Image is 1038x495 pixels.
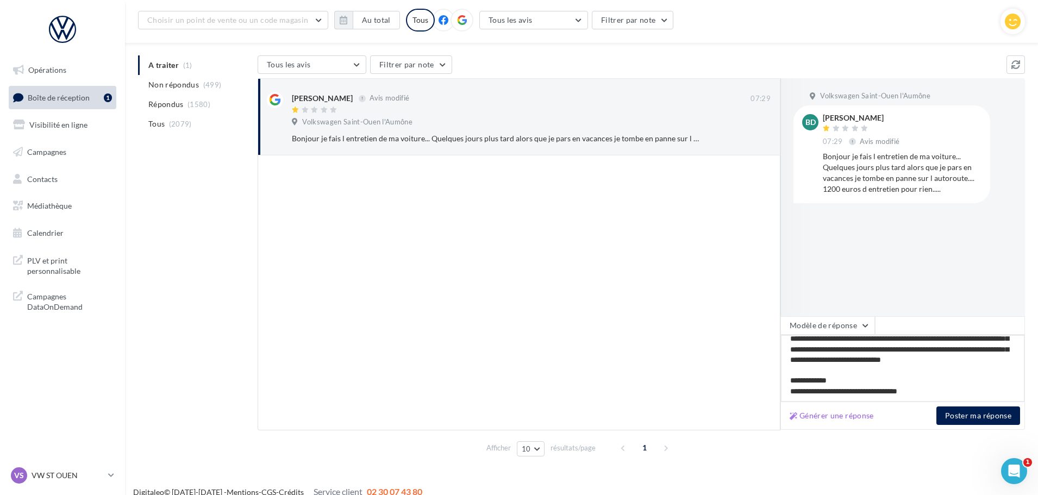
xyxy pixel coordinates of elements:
[7,168,118,191] a: Contacts
[148,79,199,90] span: Non répondus
[551,443,596,453] span: résultats/page
[1001,458,1027,484] iframe: Intercom live chat
[27,289,112,312] span: Campagnes DataOnDemand
[9,465,116,486] a: VS VW ST OUEN
[7,114,118,136] a: Visibilité en ligne
[489,15,533,24] span: Tous les avis
[292,93,353,104] div: [PERSON_NAME]
[805,117,816,128] span: BD
[406,9,435,32] div: Tous
[636,439,653,456] span: 1
[7,59,118,82] a: Opérations
[334,11,400,29] button: Au total
[27,147,66,156] span: Campagnes
[267,60,311,69] span: Tous les avis
[823,114,902,122] div: [PERSON_NAME]
[169,120,192,128] span: (2079)
[148,99,184,110] span: Répondus
[7,249,118,281] a: PLV et print personnalisable
[751,94,771,104] span: 07:29
[27,174,58,183] span: Contacts
[785,409,878,422] button: Générer une réponse
[27,228,64,237] span: Calendrier
[292,133,700,144] div: Bonjour je fais l entretien de ma voiture... Quelques jours plus tard alors que je pars en vacanc...
[7,195,118,217] a: Médiathèque
[27,253,112,277] span: PLV et print personnalisable
[203,80,222,89] span: (499)
[258,55,366,74] button: Tous les avis
[820,91,930,101] span: Volkswagen Saint-Ouen l'Aumône
[517,441,545,456] button: 10
[479,11,588,29] button: Tous les avis
[7,141,118,164] a: Campagnes
[353,11,400,29] button: Au total
[29,120,87,129] span: Visibilité en ligne
[14,470,24,481] span: VS
[7,86,118,109] a: Boîte de réception1
[148,118,165,129] span: Tous
[936,406,1020,425] button: Poster ma réponse
[302,117,412,127] span: Volkswagen Saint-Ouen l'Aumône
[28,65,66,74] span: Opérations
[138,11,328,29] button: Choisir un point de vente ou un code magasin
[370,55,452,74] button: Filtrer par note
[187,100,210,109] span: (1580)
[860,137,899,146] span: Avis modifié
[486,443,511,453] span: Afficher
[592,11,674,29] button: Filtrer par note
[147,15,308,24] span: Choisir un point de vente ou un code magasin
[823,137,843,147] span: 07:29
[7,222,118,245] a: Calendrier
[7,285,118,317] a: Campagnes DataOnDemand
[823,151,981,195] div: Bonjour je fais l entretien de ma voiture... Quelques jours plus tard alors que je pars en vacanc...
[32,470,104,481] p: VW ST OUEN
[104,93,112,102] div: 1
[370,94,409,103] span: Avis modifié
[27,201,72,210] span: Médiathèque
[1023,458,1032,467] span: 1
[28,92,90,102] span: Boîte de réception
[780,316,875,335] button: Modèle de réponse
[522,444,531,453] span: 10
